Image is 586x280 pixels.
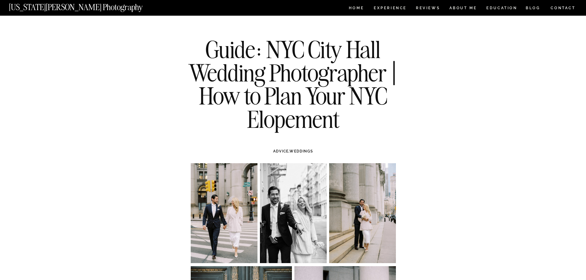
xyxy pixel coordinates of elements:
[289,149,313,153] a: WEDDINGS
[348,6,365,11] a: HOME
[9,3,163,8] a: [US_STATE][PERSON_NAME] Photography
[181,38,405,131] h1: Guide: NYC City Hall Wedding Photographer | How to Plan Your NYC Elopement
[486,6,518,11] a: EDUCATION
[526,6,540,11] a: BLOG
[204,148,383,154] h3: ,
[260,163,327,263] img: Bride and groom outside the Soho Grand by NYC city hall wedding photographer
[273,149,289,153] a: ADVICE
[550,5,576,11] a: CONTACT
[191,163,257,263] img: Bride and groom crossing Centre St. i downtown Manhattan after eloping at city hall.
[329,163,396,263] img: Bride and groom in front of the subway station in downtown Manhattan following their NYC City Hal...
[416,6,439,11] a: REVIEWS
[449,6,477,11] a: ABOUT ME
[374,6,406,11] a: Experience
